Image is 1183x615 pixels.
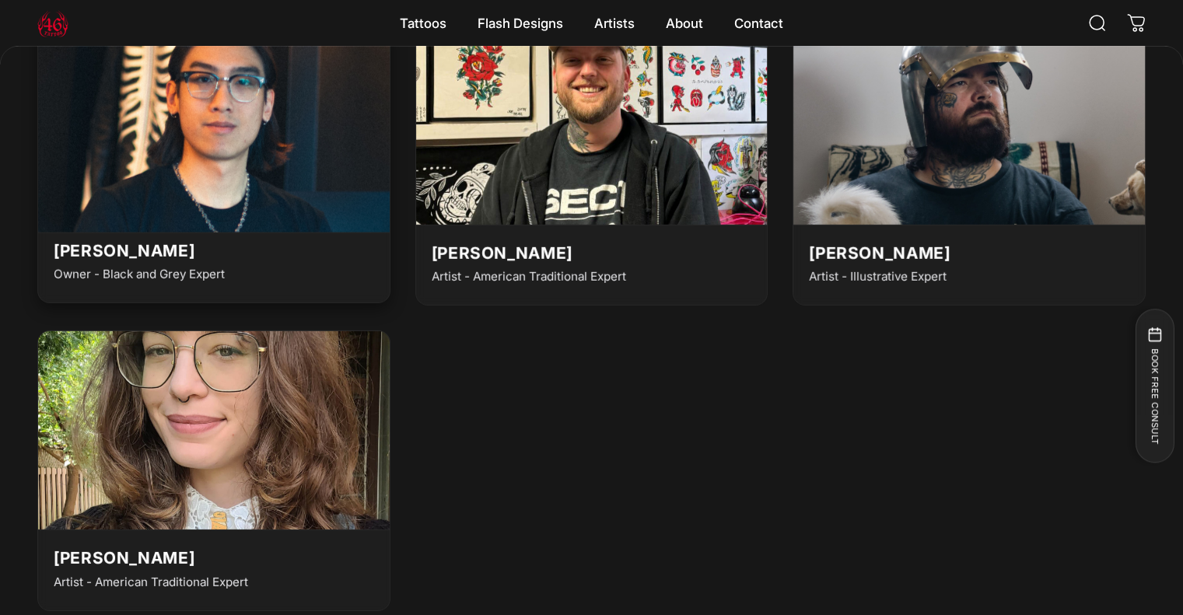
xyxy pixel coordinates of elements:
[809,267,947,286] p: Artist - Illustrative Expert
[432,267,626,286] p: Artist - American Traditional Expert
[793,26,1146,306] a: [PERSON_NAME] Artist - Illustrative Expert
[793,26,1145,225] img: Taivas Jättiläinen
[462,7,579,40] summary: Flash Designs
[54,265,225,284] p: Owner - Black and Grey Expert
[579,7,650,40] summary: Artists
[719,7,799,40] a: Contact
[650,7,719,40] summary: About
[384,7,462,40] summary: Tattoos
[37,330,390,611] a: [PERSON_NAME] Artist - American Traditional Expert
[1135,309,1174,463] button: BOOK FREE CONSULT
[37,23,390,304] a: [PERSON_NAME] Owner - Black and Grey Expert
[432,244,572,264] h2: [PERSON_NAME]
[54,573,248,592] p: Artist - American Traditional Expert
[809,244,950,264] h2: [PERSON_NAME]
[416,26,768,225] img: Spencer Skalko
[20,14,407,233] img: Geoffrey Wong
[384,7,799,40] nav: Primary
[415,26,768,306] a: [PERSON_NAME] Artist - American Traditional Expert
[38,331,390,530] img: Emily Forte
[54,549,194,568] h2: [PERSON_NAME]
[1119,6,1153,40] a: 0 items
[54,242,194,261] h2: [PERSON_NAME]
